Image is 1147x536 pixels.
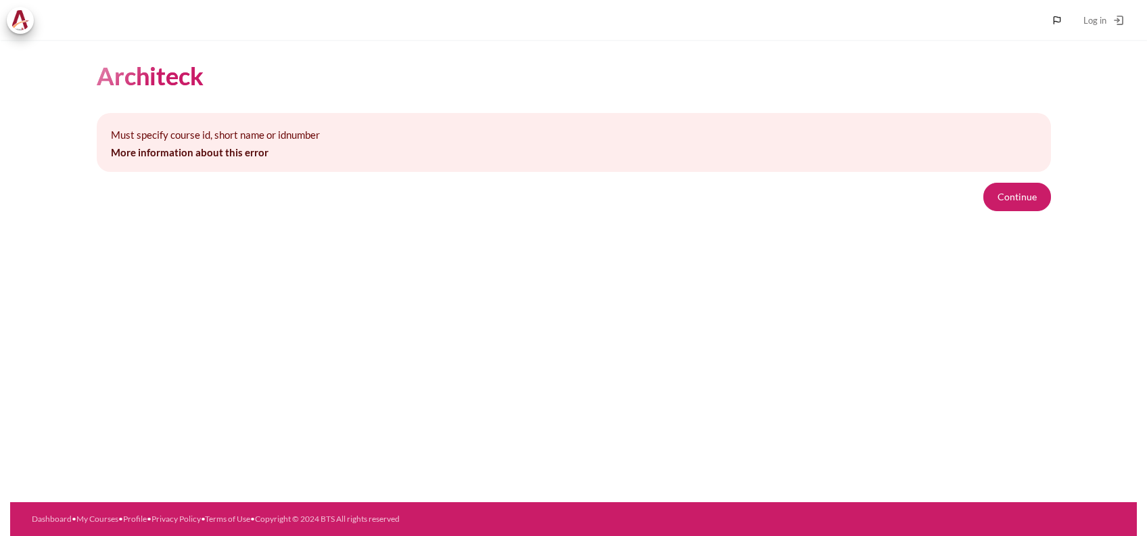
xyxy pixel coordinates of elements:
[11,10,30,30] img: Architeck
[983,183,1051,211] button: Continue
[151,514,201,524] a: Privacy Policy
[1047,10,1067,30] button: Languages
[111,127,1037,143] p: Must specify course id, short name or idnumber
[123,514,147,524] a: Profile
[255,514,400,524] a: Copyright © 2024 BTS All rights reserved
[1073,7,1136,34] a: Log in
[205,514,250,524] a: Terms of Use
[76,514,118,524] a: My Courses
[10,40,1137,231] section: Content
[32,514,72,524] a: Dashboard
[7,7,41,34] a: Architeck Architeck
[111,146,268,158] a: More information about this error
[1083,8,1106,32] span: Log in
[32,513,637,525] div: • • • • •
[97,60,204,92] h1: Architeck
